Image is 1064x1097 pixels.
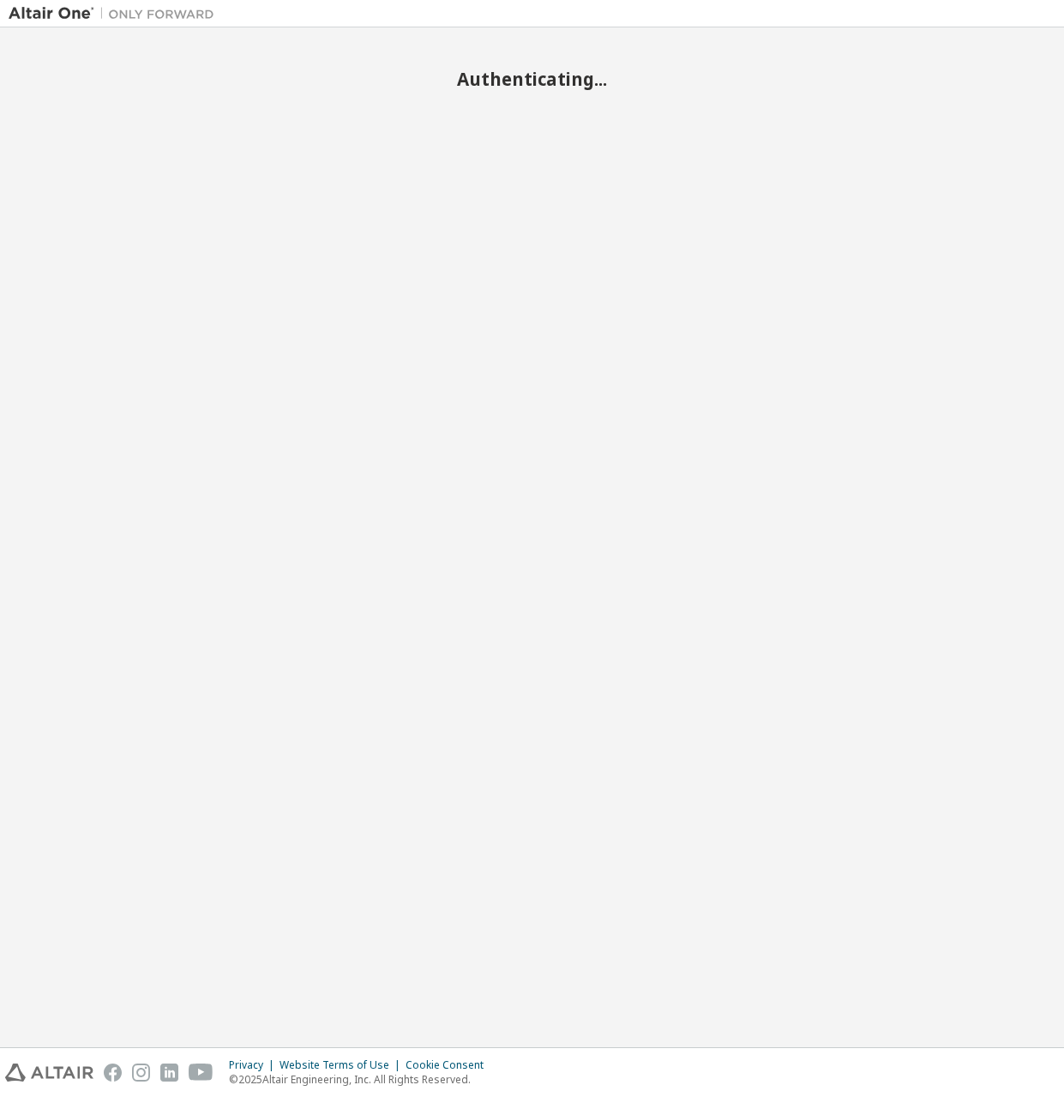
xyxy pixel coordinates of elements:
h2: Authenticating... [9,68,1055,90]
div: Privacy [229,1058,280,1072]
div: Cookie Consent [406,1058,494,1072]
p: © 2025 Altair Engineering, Inc. All Rights Reserved. [229,1072,494,1087]
img: linkedin.svg [160,1064,178,1082]
img: altair_logo.svg [5,1064,93,1082]
img: youtube.svg [189,1064,213,1082]
img: instagram.svg [132,1064,150,1082]
div: Website Terms of Use [280,1058,406,1072]
img: facebook.svg [104,1064,122,1082]
img: Altair One [9,5,223,22]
